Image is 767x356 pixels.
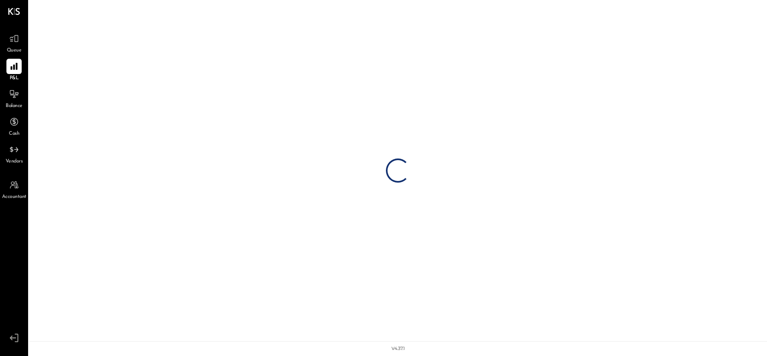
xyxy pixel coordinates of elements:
[10,75,19,82] span: P&L
[6,103,22,110] span: Balance
[0,59,28,82] a: P&L
[9,130,19,138] span: Cash
[0,114,28,138] a: Cash
[0,86,28,110] a: Balance
[0,31,28,54] a: Queue
[392,346,405,352] div: v 4.37.1
[2,193,27,201] span: Accountant
[7,47,22,54] span: Queue
[0,142,28,165] a: Vendors
[0,177,28,201] a: Accountant
[6,158,23,165] span: Vendors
